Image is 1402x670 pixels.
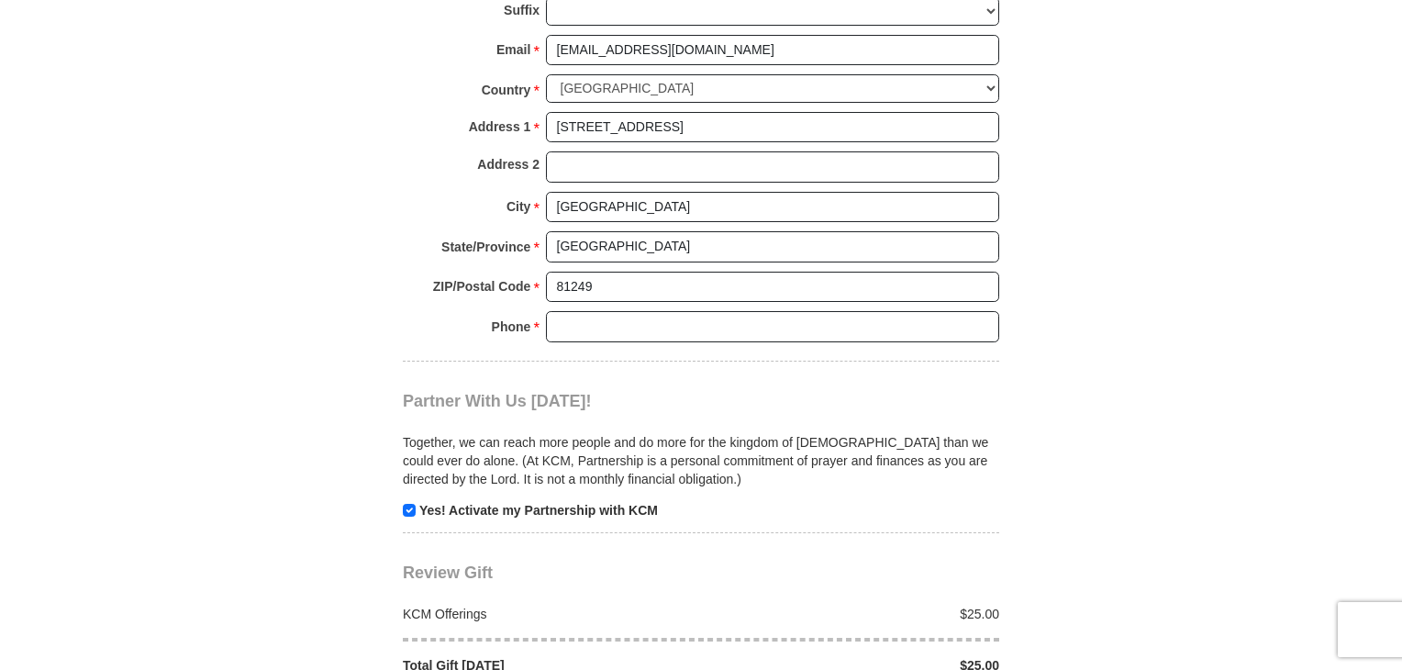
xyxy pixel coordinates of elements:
div: KCM Offerings [394,605,702,623]
strong: Email [496,37,530,62]
strong: ZIP/Postal Code [433,274,531,299]
p: Together, we can reach more people and do more for the kingdom of [DEMOGRAPHIC_DATA] than we coul... [403,433,999,488]
strong: Country [482,77,531,103]
strong: Phone [492,314,531,340]
strong: Yes! Activate my Partnership with KCM [419,503,658,518]
span: Review Gift [403,564,493,582]
span: Partner With Us [DATE]! [403,392,592,410]
strong: Address 2 [477,151,540,177]
strong: Address 1 [469,114,531,140]
strong: State/Province [441,234,530,260]
div: $25.00 [701,605,1009,623]
strong: City [506,194,530,219]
